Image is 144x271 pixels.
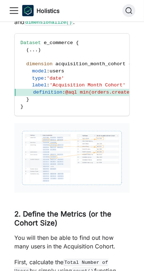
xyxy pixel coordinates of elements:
[123,4,135,17] button: Search (Ctrl+K)
[22,5,59,16] a: HolisticsHolistics
[14,210,130,228] h3: 2. Define the Metrics (or the Cohort Size)
[33,90,63,95] span: definition
[44,40,73,46] span: e_commerce
[44,76,47,81] span: :
[129,61,131,67] span: {
[76,40,79,46] span: {
[32,76,44,81] span: type
[9,5,19,16] button: Toggle navigation bar
[56,61,126,67] span: acquisition_month_cohort
[38,47,41,53] span: )
[32,68,47,74] span: model
[20,104,23,109] span: }
[22,5,34,16] img: Holistics
[35,47,38,53] span: .
[29,47,32,53] span: .
[26,47,29,53] span: (
[37,6,59,15] b: Holistics
[20,40,41,46] span: Dataset
[32,82,47,88] span: label
[62,90,65,95] span: :
[47,82,49,88] span: :
[47,76,64,81] span: 'date'
[32,47,35,53] span: .
[47,68,49,74] span: :
[24,19,73,26] code: dimensionalize()
[21,130,123,185] img: Acquisition Cohort
[14,234,130,251] p: You will then be able to find out how many users in the Acquisition Cohort.
[26,97,29,102] span: }
[24,18,73,25] a: dimensionalize()
[50,82,126,88] span: 'Acquisition Month Cohort'
[26,61,52,67] span: dimension
[50,68,64,74] span: users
